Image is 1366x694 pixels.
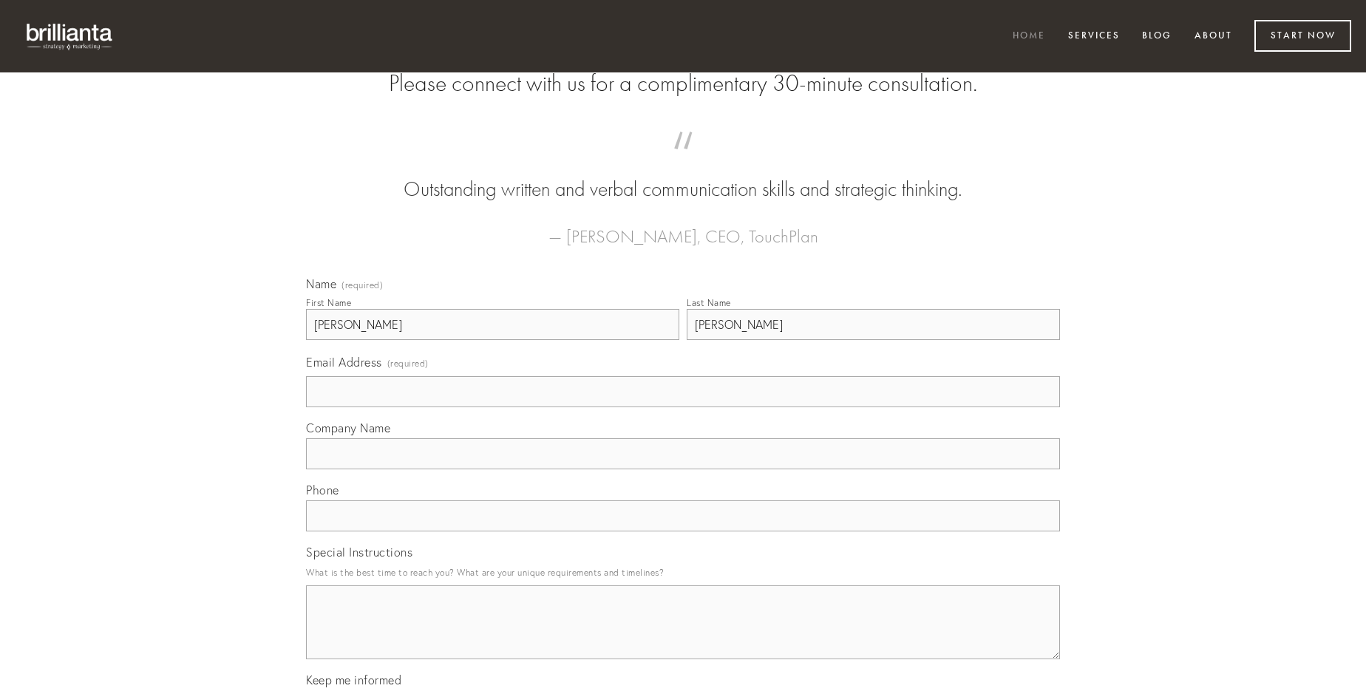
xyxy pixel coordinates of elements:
[1185,24,1242,49] a: About
[306,421,390,435] span: Company Name
[306,355,382,370] span: Email Address
[387,353,429,373] span: (required)
[306,545,412,559] span: Special Instructions
[341,281,383,290] span: (required)
[330,204,1036,251] figcaption: — [PERSON_NAME], CEO, TouchPlan
[306,483,339,497] span: Phone
[687,297,731,308] div: Last Name
[1003,24,1055,49] a: Home
[306,673,401,687] span: Keep me informed
[306,562,1060,582] p: What is the best time to reach you? What are your unique requirements and timelines?
[1254,20,1351,52] a: Start Now
[306,297,351,308] div: First Name
[1059,24,1129,49] a: Services
[306,69,1060,98] h2: Please connect with us for a complimentary 30-minute consultation.
[1132,24,1181,49] a: Blog
[330,146,1036,175] span: “
[306,276,336,291] span: Name
[330,146,1036,204] blockquote: Outstanding written and verbal communication skills and strategic thinking.
[15,15,126,58] img: brillianta - research, strategy, marketing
